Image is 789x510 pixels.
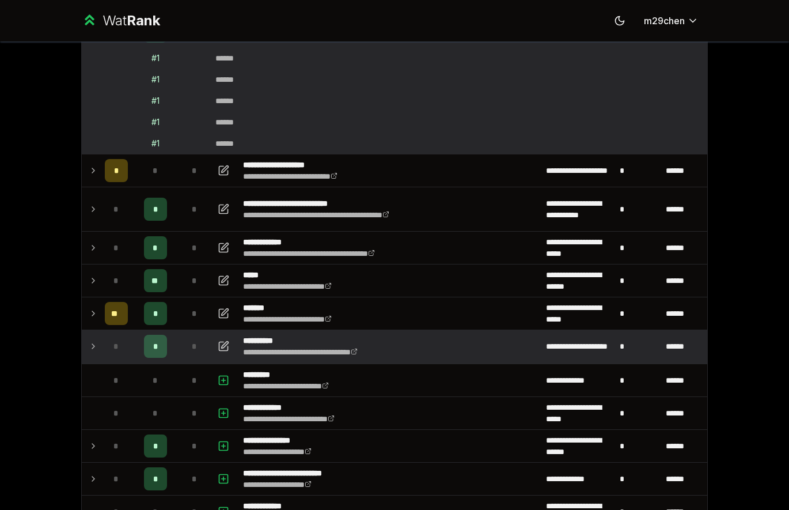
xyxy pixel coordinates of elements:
span: Rank [127,12,160,29]
div: # 1 [151,95,160,107]
div: # 1 [151,138,160,149]
div: # 1 [151,74,160,85]
div: Wat [103,12,160,30]
div: # 1 [151,52,160,64]
span: m29chen [644,14,685,28]
button: m29chen [635,10,708,31]
div: # 1 [151,116,160,128]
a: WatRank [81,12,160,30]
